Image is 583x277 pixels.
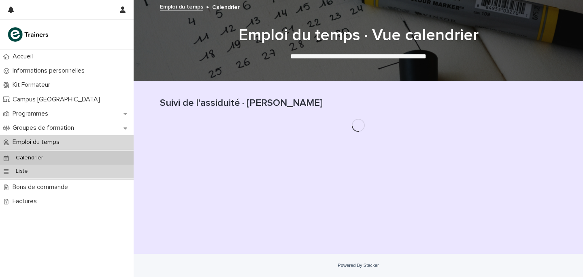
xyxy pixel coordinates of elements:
p: Liste [9,168,34,175]
img: K0CqGN7SDeD6s4JG8KQk [6,26,51,43]
p: Programmes [9,110,55,118]
p: Informations personnelles [9,67,91,75]
p: Campus [GEOGRAPHIC_DATA] [9,96,106,103]
a: Powered By Stacker [338,263,379,268]
a: Emploi du temps [160,2,203,11]
p: Bons de commande [9,183,74,191]
p: Accueil [9,53,39,60]
p: Kit Formateur [9,81,57,89]
h1: Emploi du temps · Vue calendrier [160,26,557,45]
p: Factures [9,198,43,205]
p: Groupes de formation [9,124,81,132]
p: Calendrier [212,2,240,11]
p: Calendrier [9,155,50,161]
p: Emploi du temps [9,138,66,146]
h1: Suivi de l'assiduité · [PERSON_NAME] [160,97,557,109]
